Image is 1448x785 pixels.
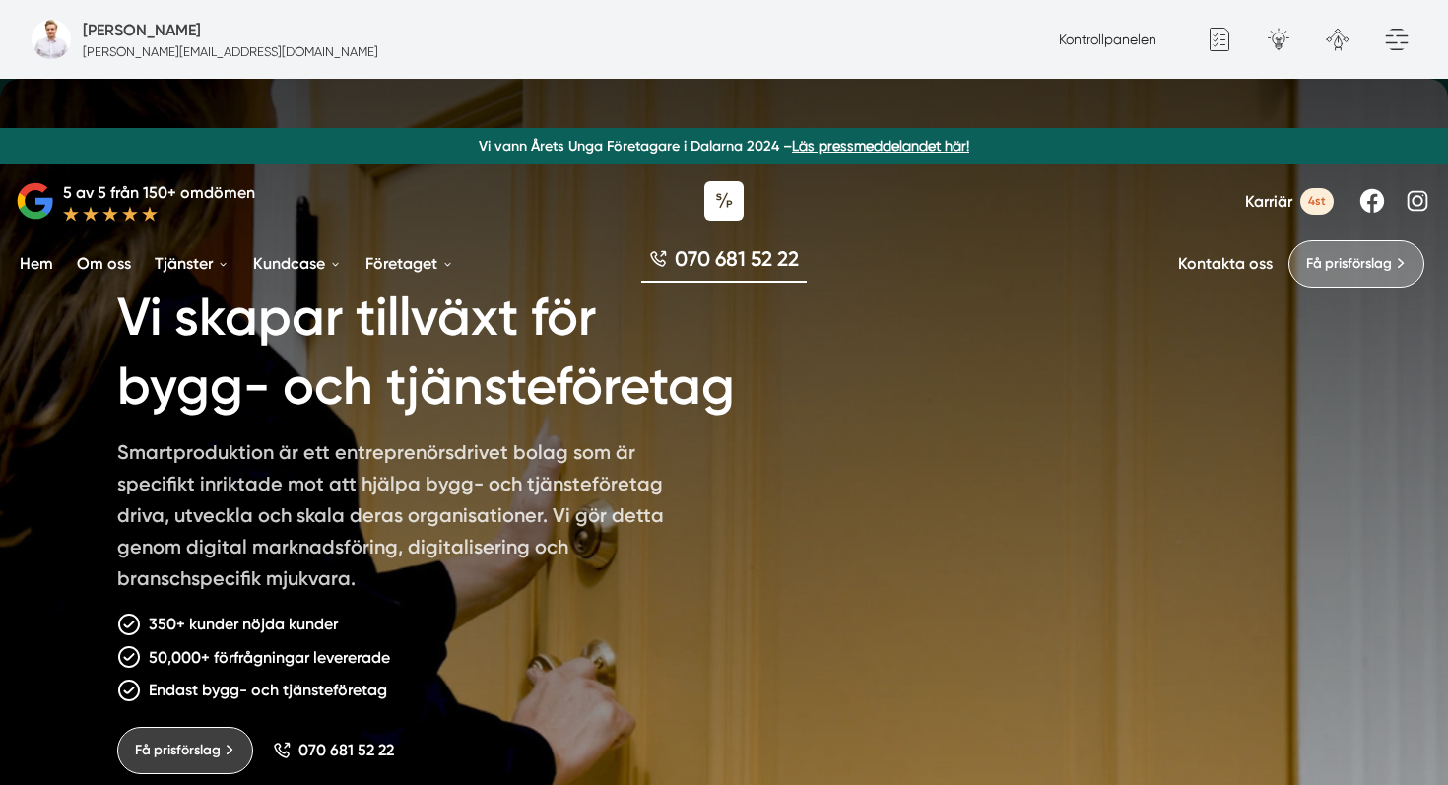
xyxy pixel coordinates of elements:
span: Få prisförslag [135,740,221,761]
a: Hem [16,238,57,289]
a: Tjänster [151,238,233,289]
a: 070 681 52 22 [641,244,807,283]
a: Karriär 4st [1245,188,1334,215]
span: Karriär [1245,192,1292,211]
span: Få prisförslag [1306,253,1392,275]
p: 50,000+ förfrågningar levererade [149,645,390,670]
img: foretagsbild-pa-smartproduktion-en-webbyraer-i-dalarnas-lan.jpg [32,20,71,59]
h5: Administratör [83,18,201,42]
a: Läs pressmeddelandet här! [792,138,969,154]
h1: Vi skapar tillväxt för bygg- och tjänsteföretag [117,260,806,436]
a: Kontrollpanelen [1059,32,1156,47]
a: Kundcase [249,238,346,289]
a: Kontakta oss [1178,254,1273,273]
span: 070 681 52 22 [298,741,394,759]
p: 5 av 5 från 150+ omdömen [63,180,255,205]
a: Få prisförslag [117,727,253,774]
p: [PERSON_NAME][EMAIL_ADDRESS][DOMAIN_NAME] [83,42,378,61]
a: 070 681 52 22 [273,741,394,759]
a: Om oss [73,238,135,289]
p: Endast bygg- och tjänsteföretag [149,678,387,702]
p: 350+ kunder nöjda kunder [149,612,338,636]
p: Vi vann Årets Unga Företagare i Dalarna 2024 – [8,136,1440,156]
a: Företaget [362,238,458,289]
span: 070 681 52 22 [675,244,799,273]
a: Få prisförslag [1288,240,1424,288]
p: Smartproduktion är ett entreprenörsdrivet bolag som är specifikt inriktade mot att hjälpa bygg- o... [117,436,685,602]
span: 4st [1300,188,1334,215]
